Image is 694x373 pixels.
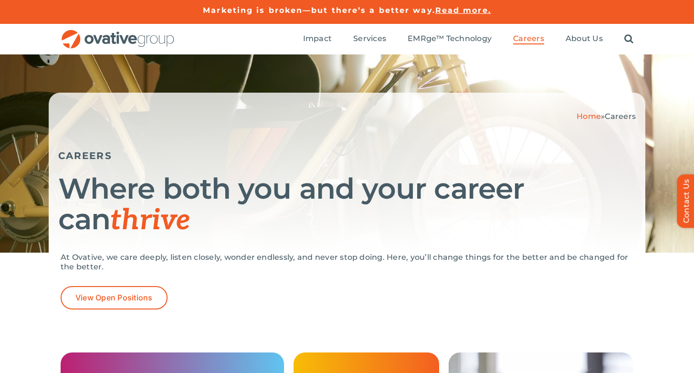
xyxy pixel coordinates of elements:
[58,150,636,161] h5: CAREERS
[353,34,386,43] span: Services
[110,203,190,238] span: thrive
[353,34,386,44] a: Services
[61,286,168,309] a: View Open Positions
[577,112,601,121] a: Home
[605,112,636,121] span: Careers
[408,34,492,43] span: EMRge™ Technology
[61,253,633,272] p: At Ovative, we care deeply, listen closely, wonder endlessly, and never stop doing. Here, you’ll ...
[75,293,153,302] span: View Open Positions
[303,34,332,43] span: Impact
[61,29,175,38] a: OG_Full_horizontal_RGB
[58,173,636,236] h1: Where both you and your career can
[566,34,603,44] a: About Us
[408,34,492,44] a: EMRge™ Technology
[513,34,544,43] span: Careers
[513,34,544,44] a: Careers
[624,34,633,44] a: Search
[303,24,633,54] nav: Menu
[303,34,332,44] a: Impact
[435,6,491,15] a: Read more.
[203,6,435,15] a: Marketing is broken—but there’s a better way.
[577,112,636,121] span: »
[566,34,603,43] span: About Us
